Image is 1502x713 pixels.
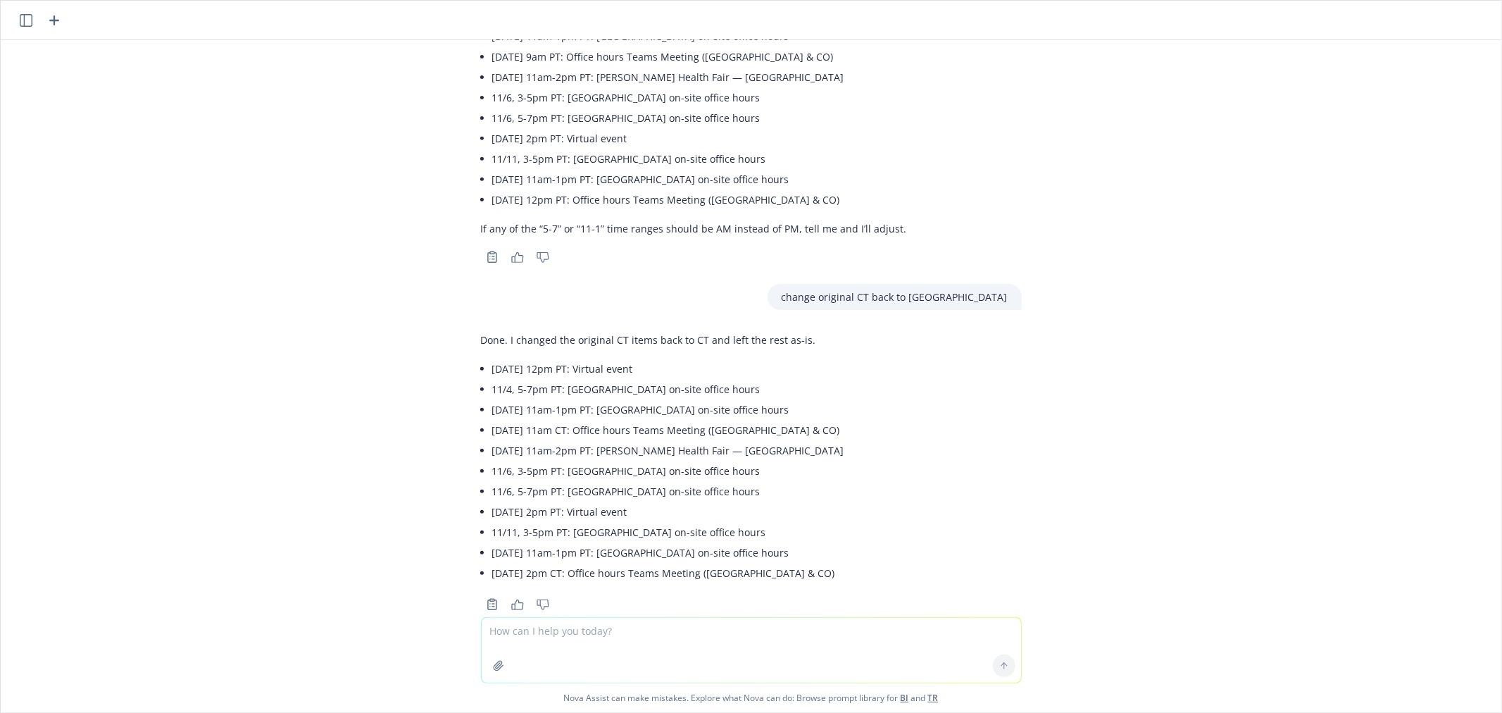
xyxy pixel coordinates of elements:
li: 11/11, 3-5pm PT: [GEOGRAPHIC_DATA] on-site office hours [492,522,844,542]
li: 11/6, 3-5pm PT: [GEOGRAPHIC_DATA] on-site office hours [492,461,844,481]
li: [DATE] 11am-1pm PT: [GEOGRAPHIC_DATA] on-site office hours [492,542,844,563]
li: [DATE] 11am-2pm PT: [PERSON_NAME] Health Fair — [GEOGRAPHIC_DATA] [492,440,844,461]
li: 11/4, 5-7pm PT: [GEOGRAPHIC_DATA] on-site office hours [492,379,844,399]
li: 11/6, 5-7pm PT: [GEOGRAPHIC_DATA] on-site office hours [492,481,844,502]
li: [DATE] 12pm PT: Office hours Teams Meeting ([GEOGRAPHIC_DATA] & CO) [492,190,949,210]
p: Done. I changed the original CT items back to CT and left the rest as-is. [481,333,844,347]
li: 11/11, 3-5pm PT: [GEOGRAPHIC_DATA] on-site office hours [492,149,949,169]
svg: Copy to clipboard [486,251,499,263]
li: 11/6, 5-7pm PT: [GEOGRAPHIC_DATA] on-site office hours [492,108,949,128]
li: [DATE] 2pm PT: Virtual event [492,128,949,149]
li: [DATE] 11am-1pm PT: [GEOGRAPHIC_DATA] on-site office hours [492,169,949,190]
span: Nova Assist can make mistakes. Explore what Nova can do: Browse prompt library for and [6,683,1496,712]
svg: Copy to clipboard [486,598,499,611]
button: Thumbs down [532,247,554,267]
a: TR [928,692,939,704]
li: [DATE] 11am-1pm PT: [GEOGRAPHIC_DATA] on-site office hours [492,399,844,420]
li: [DATE] 11am-2pm PT: [PERSON_NAME] Health Fair — [GEOGRAPHIC_DATA] [492,67,949,87]
p: change original CT back to [GEOGRAPHIC_DATA] [782,290,1008,304]
button: Thumbs down [532,595,554,614]
li: 11/6, 3-5pm PT: [GEOGRAPHIC_DATA] on-site office hours [492,87,949,108]
li: [DATE] 9am PT: Office hours Teams Meeting ([GEOGRAPHIC_DATA] & CO) [492,46,949,67]
a: BI [901,692,909,704]
li: [DATE] 12pm PT: Virtual event [492,359,844,379]
li: [DATE] 2pm PT: Virtual event [492,502,844,522]
li: [DATE] 2pm CT: Office hours Teams Meeting ([GEOGRAPHIC_DATA] & CO) [492,563,844,583]
li: [DATE] 11am CT: Office hours Teams Meeting ([GEOGRAPHIC_DATA] & CO) [492,420,844,440]
p: If any of the “5-7” or “11-1” time ranges should be AM instead of PM, tell me and I’ll adjust. [481,221,949,236]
